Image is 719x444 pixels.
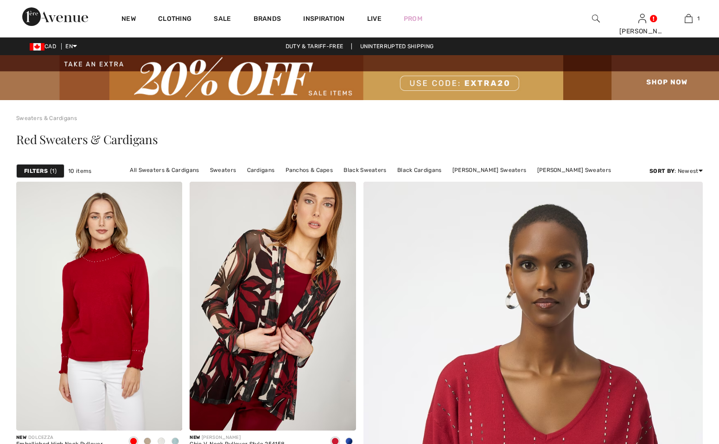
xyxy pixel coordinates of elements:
strong: Sort By [649,168,674,174]
div: : Newest [649,167,703,175]
a: Clothing [158,15,191,25]
span: 1 [50,167,57,175]
span: 1 [697,14,700,23]
img: Canadian Dollar [30,43,45,51]
span: 10 items [68,167,91,175]
a: All Sweaters & Cardigans [125,164,204,176]
a: [PERSON_NAME] Sweaters [448,164,531,176]
img: Embellished High Neck Pullover Style 75309. Red [16,182,182,431]
img: Chic V-Neck Pullover Style 254158. Cabernet/black [190,182,356,431]
img: search the website [592,13,600,24]
a: Sweaters [205,164,241,176]
div: [PERSON_NAME] [190,434,285,441]
img: My Info [638,13,646,24]
strong: Filters [24,167,48,175]
span: Red Sweaters & Cardigans [16,131,158,147]
div: [PERSON_NAME] [619,26,665,36]
span: New [16,435,26,440]
a: Brands [254,15,281,25]
a: Dolcezza Sweaters [340,176,401,188]
span: New [190,435,200,440]
img: 1ère Avenue [22,7,88,26]
span: EN [65,43,77,50]
a: Cardigans [242,164,280,176]
a: Sale [214,15,231,25]
a: Sweaters & Cardigans [16,115,77,121]
a: New [121,15,136,25]
div: DOLCEZZA [16,434,119,441]
a: Sign In [638,14,646,23]
a: Black Sweaters [339,164,391,176]
a: [PERSON_NAME] Sweaters [533,164,616,176]
a: Black Cardigans [393,164,446,176]
a: 1 [666,13,711,24]
a: Live [367,14,382,24]
a: Panchos & Capes [281,164,338,176]
span: CAD [30,43,60,50]
span: Inspiration [303,15,344,25]
img: My Bag [685,13,693,24]
a: Prom [404,14,422,24]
